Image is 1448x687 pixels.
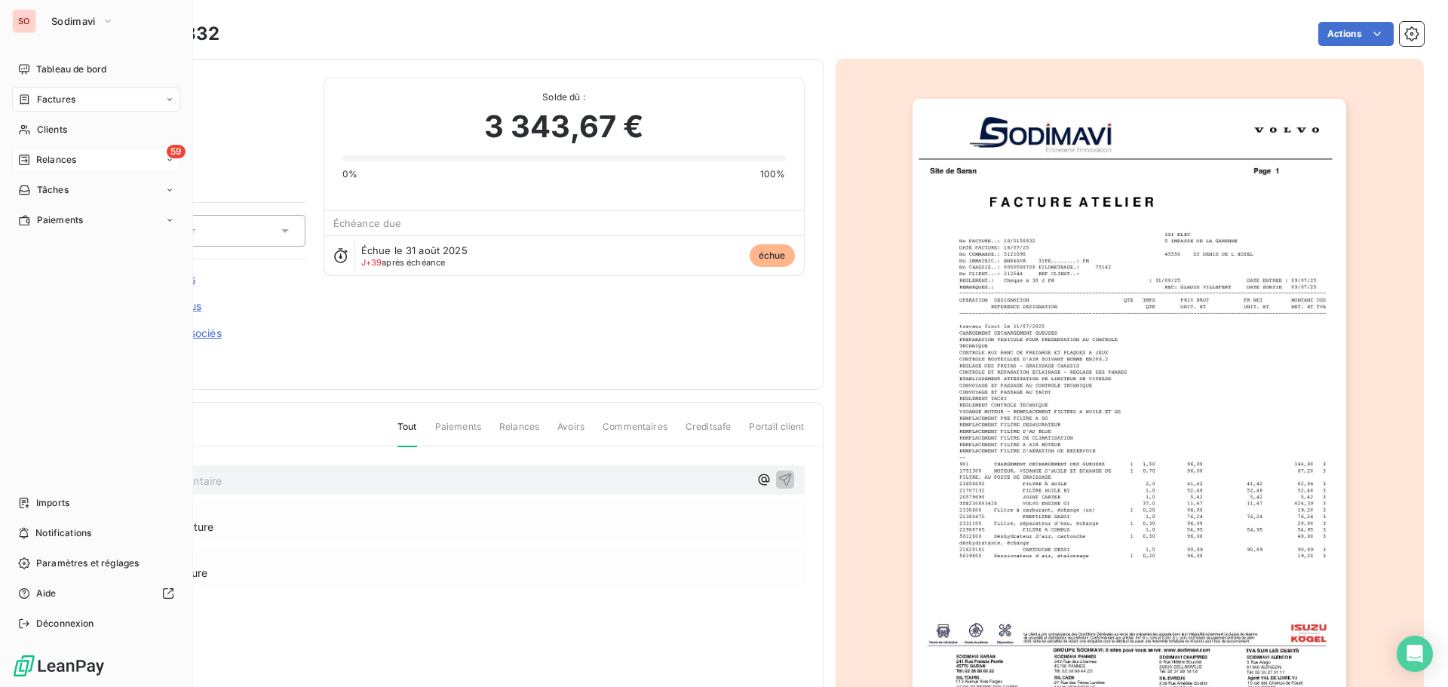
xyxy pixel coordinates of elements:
span: échue [750,244,795,267]
span: Clients [37,123,67,136]
span: Tâches [37,183,69,197]
span: Portail client [749,420,804,446]
span: J+39 [361,257,382,268]
span: Factures [37,93,75,106]
button: Actions [1318,22,1394,46]
span: Aide [36,587,57,600]
span: Tableau de bord [36,63,106,76]
span: Déconnexion [36,617,94,630]
div: SO [12,9,36,33]
span: Relances [499,420,539,446]
span: Avoirs [557,420,584,446]
span: 59 [167,145,186,158]
span: Échéance due [333,217,402,229]
span: Paramètres et réglages [36,557,139,570]
span: Creditsafe [686,420,732,446]
span: Sodimavi [51,15,96,27]
span: 0% [342,167,357,181]
span: Échue le 31 août 2025 [361,244,468,256]
span: Tout [397,420,417,447]
span: Relances [36,153,76,167]
span: Imports [36,496,69,510]
a: Aide [12,581,180,606]
span: Paiements [435,420,481,446]
span: Notifications [35,526,91,540]
span: Solde dû : [342,90,786,104]
span: Paiements [37,213,83,227]
div: Open Intercom Messenger [1397,636,1433,672]
img: Logo LeanPay [12,654,106,678]
span: Commentaires [603,420,667,446]
span: après échéance [361,258,446,267]
span: 100% [760,167,786,181]
span: 212544 [118,96,305,108]
span: 3 343,67 € [484,104,644,149]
